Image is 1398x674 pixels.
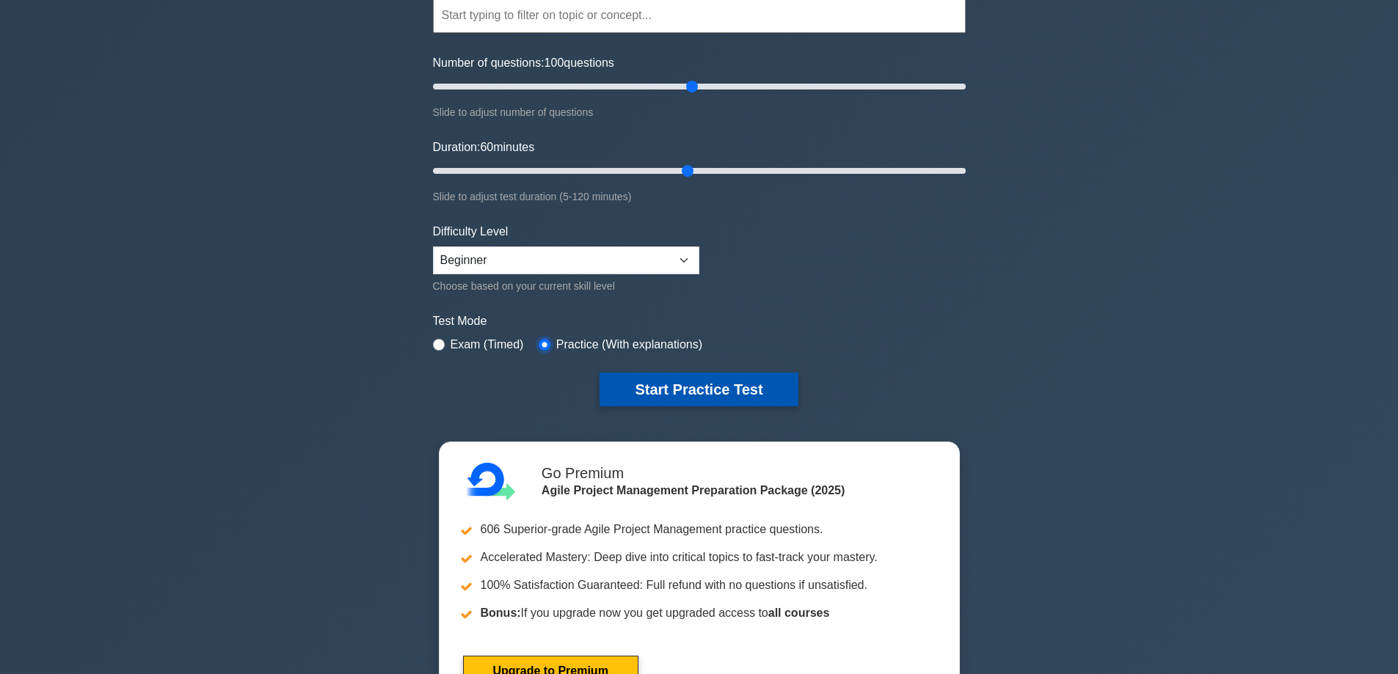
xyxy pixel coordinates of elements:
[451,336,524,354] label: Exam (Timed)
[600,373,798,406] button: Start Practice Test
[433,277,699,295] div: Choose based on your current skill level
[556,336,702,354] label: Practice (With explanations)
[545,56,564,69] span: 100
[433,223,509,241] label: Difficulty Level
[433,103,966,121] div: Slide to adjust number of questions
[433,139,535,156] label: Duration: minutes
[433,54,614,72] label: Number of questions: questions
[480,141,493,153] span: 60
[433,312,966,330] label: Test Mode
[433,188,966,205] div: Slide to adjust test duration (5-120 minutes)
